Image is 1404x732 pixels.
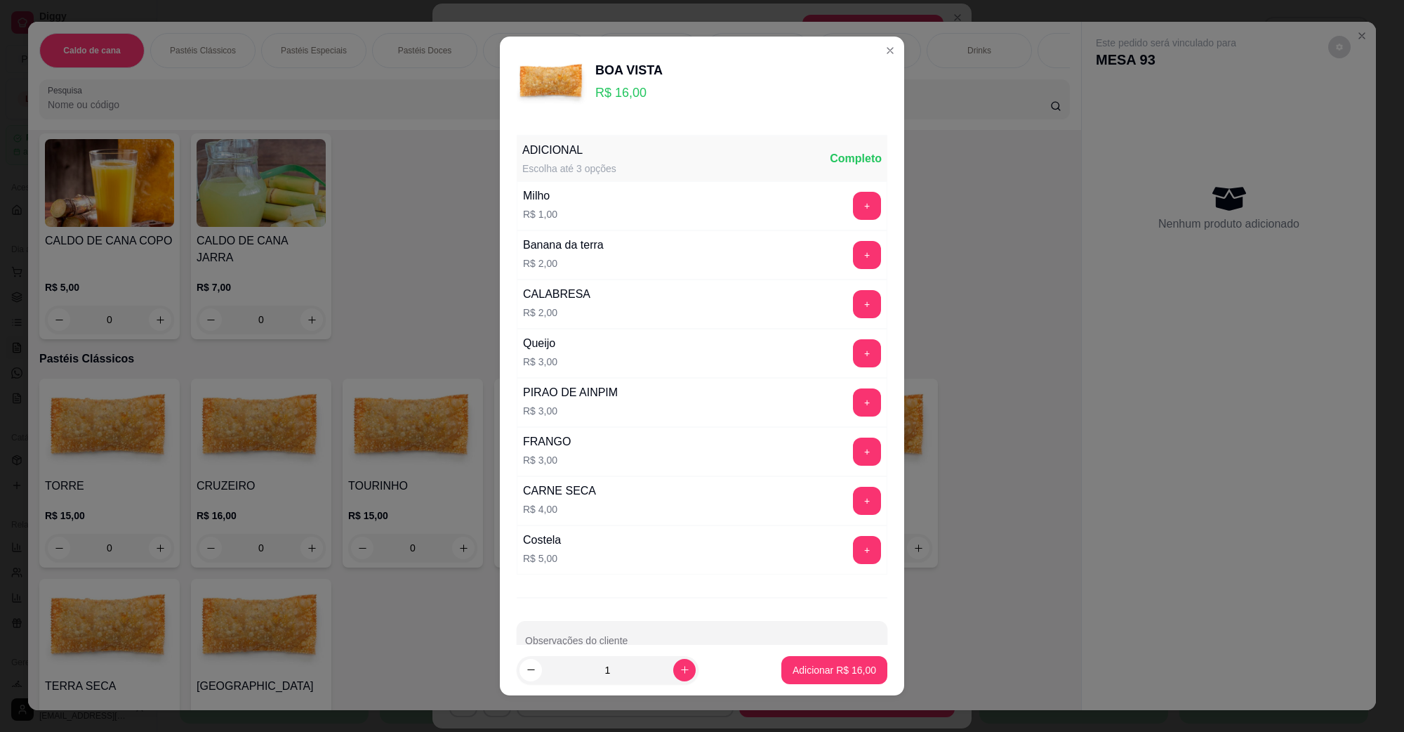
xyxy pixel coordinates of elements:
p: R$ 5,00 [523,551,561,566]
p: R$ 3,00 [523,404,618,418]
button: add [853,290,881,318]
p: R$ 2,00 [523,306,590,320]
div: CARNE SECA [523,483,596,499]
button: increase-product-quantity [673,659,696,681]
button: Close [879,39,901,62]
div: Completo [830,150,882,167]
p: R$ 1,00 [523,207,557,221]
div: Costela [523,532,561,549]
div: Milho [523,188,557,204]
p: R$ 3,00 [523,453,571,467]
div: Escolha até 3 opções [522,162,616,176]
div: CALABRESA [523,286,590,303]
div: BOA VISTA [595,60,663,80]
img: product-image [517,48,587,118]
button: decrease-product-quantity [519,659,542,681]
div: Queijo [523,335,557,352]
button: add [853,192,881,220]
div: ADICIONAL [522,142,616,159]
button: add [853,438,881,466]
div: PIRAO DE AINPIM [523,384,618,401]
p: R$ 3,00 [523,355,557,369]
button: add [853,536,881,564]
p: R$ 2,00 [523,256,604,270]
div: FRANGO [523,433,571,450]
div: Banana da terra [523,237,604,254]
button: add [853,388,881,417]
p: R$ 16,00 [595,83,663,103]
button: add [853,241,881,269]
button: add [853,339,881,367]
input: Observações do cliente [525,639,879,653]
button: Adicionar R$ 16,00 [781,656,887,684]
button: add [853,487,881,515]
p: Adicionar R$ 16,00 [793,663,876,677]
p: R$ 4,00 [523,502,596,516]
